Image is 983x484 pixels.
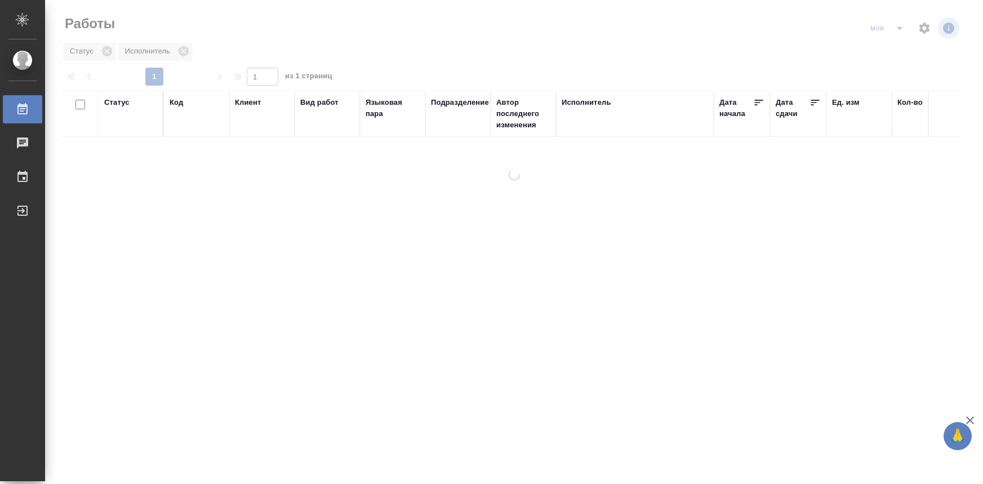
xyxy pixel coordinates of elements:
[300,97,339,108] div: Вид работ
[235,97,261,108] div: Клиент
[104,97,130,108] div: Статус
[832,97,860,108] div: Ед. изм
[944,422,972,450] button: 🙏
[897,97,923,108] div: Кол-во
[496,97,550,131] div: Автор последнего изменения
[170,97,183,108] div: Код
[776,97,809,119] div: Дата сдачи
[366,97,420,119] div: Языковая пара
[948,424,967,448] span: 🙏
[719,97,753,119] div: Дата начала
[562,97,611,108] div: Исполнитель
[431,97,489,108] div: Подразделение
